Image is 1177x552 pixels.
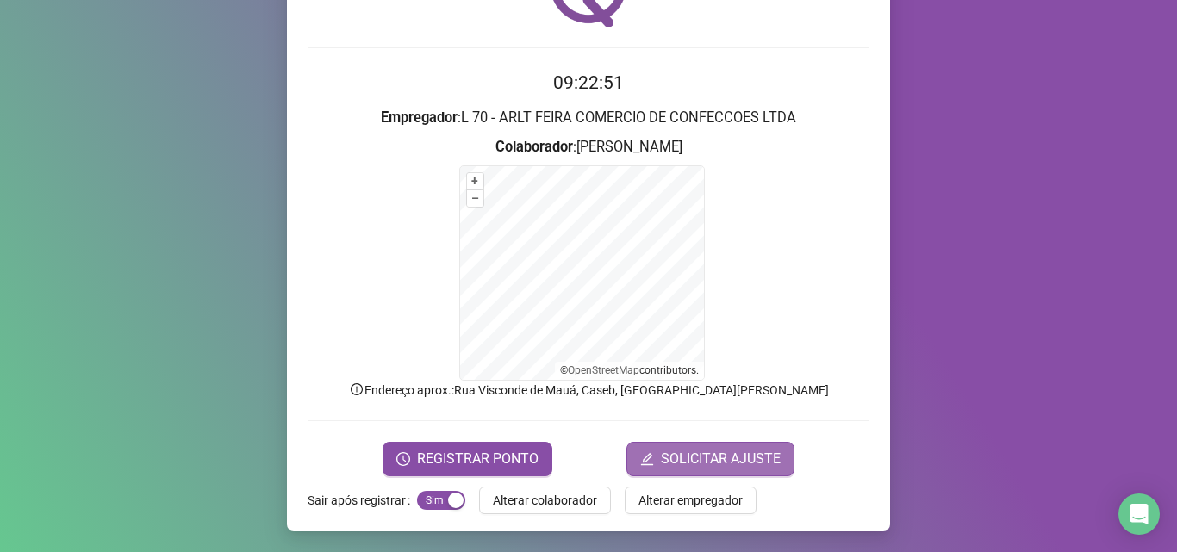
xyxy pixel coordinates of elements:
span: clock-circle [396,452,410,466]
span: SOLICITAR AJUSTE [661,449,781,469]
span: edit [640,452,654,466]
span: Alterar colaborador [493,491,597,510]
button: – [467,190,483,207]
time: 09:22:51 [553,72,624,93]
span: REGISTRAR PONTO [417,449,539,469]
span: Alterar empregador [638,491,743,510]
a: OpenStreetMap [568,364,639,376]
h3: : L 70 - ARLT FEIRA COMERCIO DE CONFECCOES LTDA [308,107,869,129]
span: info-circle [349,381,364,397]
li: © contributors. [560,364,699,376]
h3: : [PERSON_NAME] [308,136,869,158]
button: Alterar colaborador [479,487,611,514]
button: Alterar empregador [625,487,757,514]
label: Sair após registrar [308,487,417,514]
button: REGISTRAR PONTO [383,442,552,476]
div: Open Intercom Messenger [1118,493,1160,535]
p: Endereço aprox. : Rua Visconde de Mauá, Caseb, [GEOGRAPHIC_DATA][PERSON_NAME] [308,381,869,400]
button: editSOLICITAR AJUSTE [626,442,794,476]
strong: Empregador [381,109,458,126]
strong: Colaborador [495,139,573,155]
button: + [467,173,483,189]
